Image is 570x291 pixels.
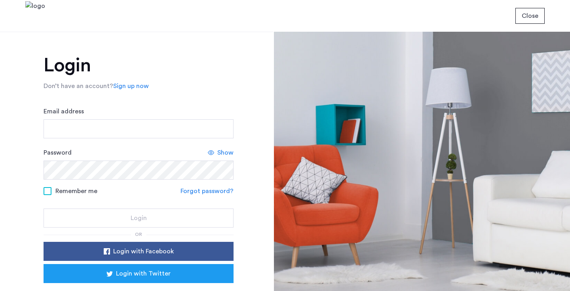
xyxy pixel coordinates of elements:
a: Forgot password? [180,186,234,196]
button: button [44,242,234,261]
span: Login with Twitter [116,269,171,278]
label: Password [44,148,72,157]
img: logo [25,1,45,31]
a: Sign up now [113,81,149,91]
button: button [44,209,234,228]
h1: Login [44,56,234,75]
button: button [44,264,234,283]
span: Login with Facebook [113,247,174,256]
span: or [135,232,142,237]
span: Show [217,148,234,157]
button: button [515,8,545,24]
label: Email address [44,107,84,116]
span: Don’t have an account? [44,83,113,89]
span: Remember me [55,186,97,196]
span: Close [522,11,538,21]
span: Login [131,213,147,223]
